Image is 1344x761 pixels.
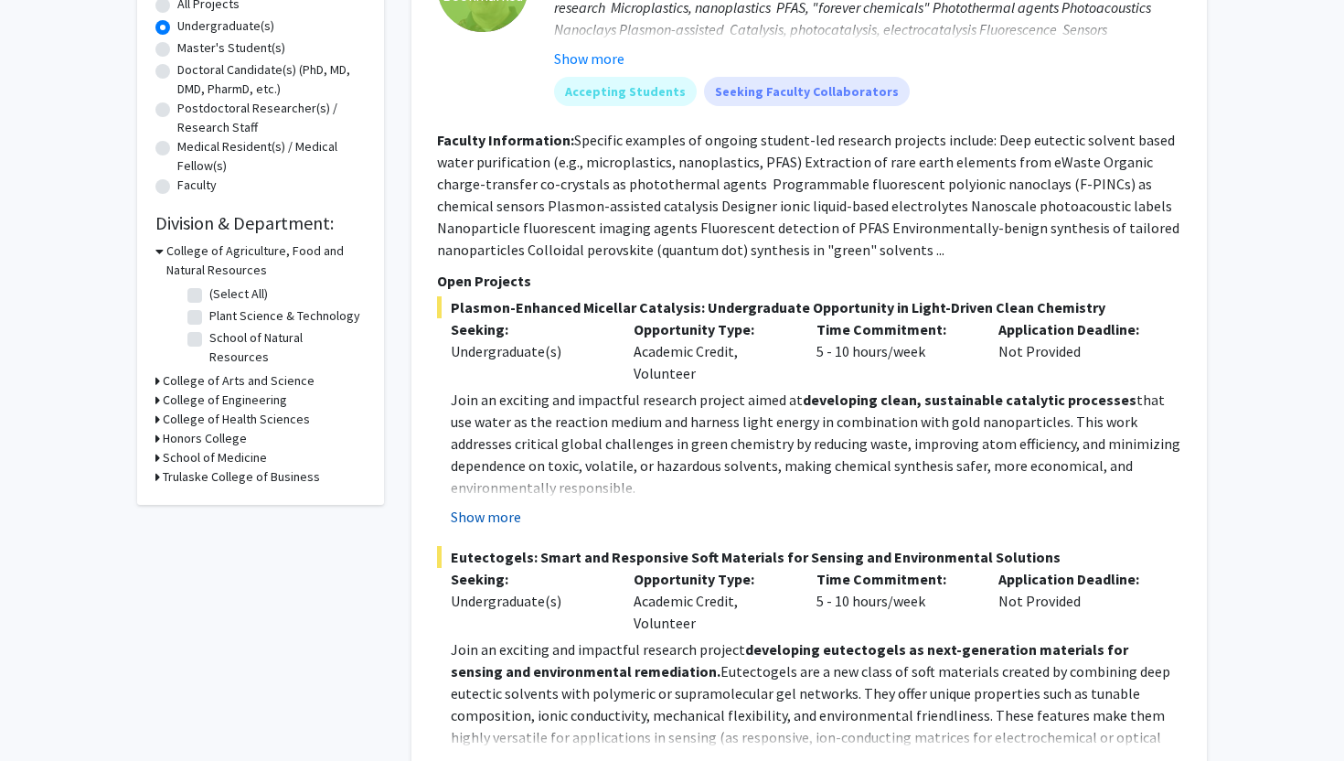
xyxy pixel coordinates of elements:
[209,306,360,326] label: Plant Science & Technology
[163,429,247,448] h3: Honors College
[437,546,1181,568] span: Eutectogels: Smart and Responsive Soft Materials for Sensing and Environmental Solutions
[166,241,366,280] h3: College of Agriculture, Food and Natural Resources
[803,318,986,384] div: 5 - 10 hours/week
[816,568,972,590] p: Time Commitment:
[437,131,1179,259] fg-read-more: Specific examples of ongoing student-led research projects include: Deep eutectic solvent based w...
[816,318,972,340] p: Time Commitment:
[177,176,217,195] label: Faculty
[620,318,803,384] div: Academic Credit, Volunteer
[437,270,1181,292] p: Open Projects
[451,318,606,340] p: Seeking:
[451,640,1128,681] strong: developing eutectogels as next-generation materials for sensing and environmental remediation.
[163,410,310,429] h3: College of Health Sciences
[177,99,366,137] label: Postdoctoral Researcher(s) / Research Staff
[163,391,287,410] h3: College of Engineering
[554,48,624,70] button: Show more
[177,60,366,99] label: Doctoral Candidate(s) (PhD, MD, DMD, PharmD, etc.)
[451,506,521,528] button: Show more
[437,296,1181,318] span: Plasmon-Enhanced Micellar Catalysis: Undergraduate Opportunity in Light-Driven Clean Chemistry
[177,16,274,36] label: Undergraduate(s)
[634,568,789,590] p: Opportunity Type:
[554,77,697,106] mat-chip: Accepting Students
[451,389,1181,498] p: Join an exciting and impactful research project aimed at that use water as the reaction medium an...
[177,38,285,58] label: Master's Student(s)
[209,284,268,304] label: (Select All)
[704,77,910,106] mat-chip: Seeking Faculty Collaborators
[163,371,315,391] h3: College of Arts and Science
[998,568,1154,590] p: Application Deadline:
[163,467,320,487] h3: Trulaske College of Business
[451,568,606,590] p: Seeking:
[163,448,267,467] h3: School of Medicine
[177,137,366,176] label: Medical Resident(s) / Medical Fellow(s)
[451,590,606,612] div: Undergraduate(s)
[803,568,986,634] div: 5 - 10 hours/week
[209,328,361,367] label: School of Natural Resources
[437,131,574,149] b: Faculty Information:
[155,212,366,234] h2: Division & Department:
[620,568,803,634] div: Academic Credit, Volunteer
[451,340,606,362] div: Undergraduate(s)
[803,391,1136,409] strong: developing clean, sustainable catalytic processes
[985,568,1168,634] div: Not Provided
[985,318,1168,384] div: Not Provided
[14,679,78,747] iframe: Chat
[634,318,789,340] p: Opportunity Type:
[998,318,1154,340] p: Application Deadline:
